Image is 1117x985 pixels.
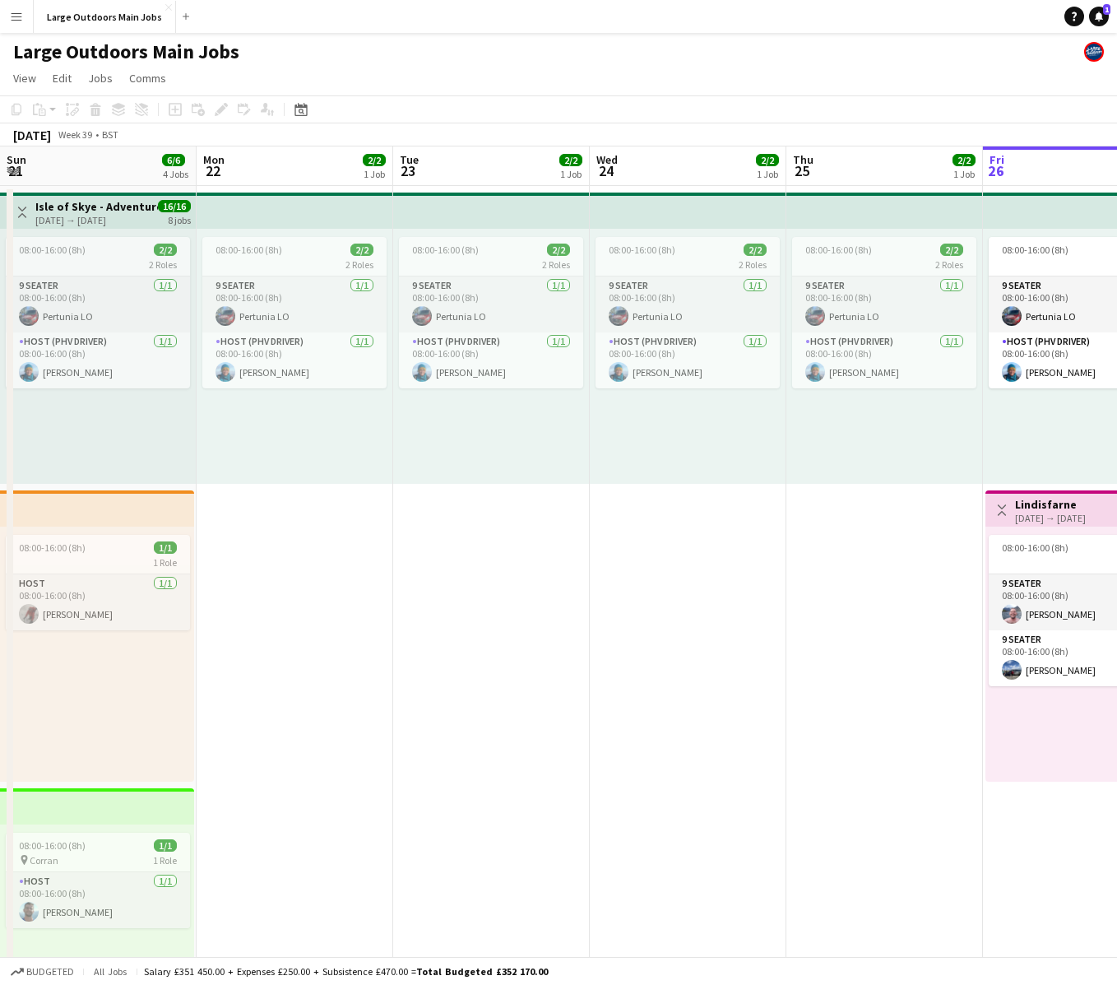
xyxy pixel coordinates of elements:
[547,244,570,256] span: 2/2
[202,276,387,332] app-card-role: 9 Seater1/108:00-16:00 (8h)Pertunia LO
[744,244,767,256] span: 2/2
[6,574,190,630] app-card-role: Host1/108:00-16:00 (8h)[PERSON_NAME]
[990,152,1004,167] span: Fri
[1002,541,1068,554] span: 08:00-16:00 (8h)
[4,161,26,180] span: 21
[559,154,582,166] span: 2/2
[560,168,582,180] div: 1 Job
[596,276,780,332] app-card-role: 9 Seater1/108:00-16:00 (8h)Pertunia LO
[35,214,158,226] div: [DATE] → [DATE]
[416,965,548,978] span: Total Budgeted £352 170.00
[935,258,963,271] span: 2 Roles
[1015,512,1086,524] div: [DATE] → [DATE]
[1089,7,1109,26] a: 1
[400,152,419,167] span: Tue
[7,67,43,89] a: View
[594,161,618,180] span: 24
[987,161,1004,180] span: 26
[158,200,191,212] span: 16/16
[952,154,976,166] span: 2/2
[7,152,26,167] span: Sun
[13,39,239,64] h1: Large Outdoors Main Jobs
[163,168,188,180] div: 4 Jobs
[34,1,176,33] button: Large Outdoors Main Jobs
[54,128,95,141] span: Week 39
[153,854,177,867] span: 1 Role
[397,161,419,180] span: 23
[123,67,173,89] a: Comms
[609,244,675,256] span: 08:00-16:00 (8h)
[790,161,813,180] span: 25
[739,258,767,271] span: 2 Roles
[596,237,780,388] app-job-card: 08:00-16:00 (8h)2/22 Roles9 Seater1/108:00-16:00 (8h)Pertunia LOHost (PHV Driver)1/108:00-16:00 (...
[6,535,190,630] app-job-card: 08:00-16:00 (8h)1/11 RoleHost1/108:00-16:00 (8h)[PERSON_NAME]
[363,154,386,166] span: 2/2
[13,71,36,86] span: View
[805,244,872,256] span: 08:00-16:00 (8h)
[19,244,86,256] span: 08:00-16:00 (8h)
[19,839,86,852] span: 08:00-16:00 (8h)
[154,839,177,852] span: 1/1
[6,237,190,388] app-job-card: 08:00-16:00 (8h)2/22 Roles9 Seater1/108:00-16:00 (8h)Pertunia LOHost (PHV Driver)1/108:00-16:00 (...
[8,963,76,981] button: Budgeted
[792,237,976,388] app-job-card: 08:00-16:00 (8h)2/22 Roles9 Seater1/108:00-16:00 (8h)Pertunia LOHost (PHV Driver)1/108:00-16:00 (...
[793,152,813,167] span: Thu
[345,258,373,271] span: 2 Roles
[154,541,177,554] span: 1/1
[792,276,976,332] app-card-role: 9 Seater1/108:00-16:00 (8h)Pertunia LO
[953,168,975,180] div: 1 Job
[149,258,177,271] span: 2 Roles
[153,556,177,569] span: 1 Role
[203,152,225,167] span: Mon
[19,541,86,554] span: 08:00-16:00 (8h)
[53,71,72,86] span: Edit
[792,332,976,388] app-card-role: Host (PHV Driver)1/108:00-16:00 (8h)[PERSON_NAME]
[26,966,74,978] span: Budgeted
[201,161,225,180] span: 22
[596,332,780,388] app-card-role: Host (PHV Driver)1/108:00-16:00 (8h)[PERSON_NAME]
[35,199,158,214] h3: Isle of Skye - Adventure & Explore
[6,833,190,928] app-job-card: 08:00-16:00 (8h)1/1 Corran1 RoleHost1/108:00-16:00 (8h)[PERSON_NAME]
[90,965,130,978] span: All jobs
[88,71,113,86] span: Jobs
[6,276,190,332] app-card-role: 9 Seater1/108:00-16:00 (8h)Pertunia LO
[399,276,583,332] app-card-role: 9 Seater1/108:00-16:00 (8h)Pertunia LO
[1002,244,1068,256] span: 08:00-16:00 (8h)
[168,212,191,226] div: 8 jobs
[6,872,190,928] app-card-role: Host1/108:00-16:00 (8h)[PERSON_NAME]
[350,244,373,256] span: 2/2
[102,128,118,141] div: BST
[6,332,190,388] app-card-role: Host (PHV Driver)1/108:00-16:00 (8h)[PERSON_NAME]
[757,168,778,180] div: 1 Job
[13,127,51,143] div: [DATE]
[30,854,58,867] span: Corran
[412,244,479,256] span: 08:00-16:00 (8h)
[202,332,387,388] app-card-role: Host (PHV Driver)1/108:00-16:00 (8h)[PERSON_NAME]
[399,237,583,388] app-job-card: 08:00-16:00 (8h)2/22 Roles9 Seater1/108:00-16:00 (8h)Pertunia LOHost (PHV Driver)1/108:00-16:00 (...
[756,154,779,166] span: 2/2
[1103,4,1110,15] span: 1
[202,237,387,388] app-job-card: 08:00-16:00 (8h)2/22 Roles9 Seater1/108:00-16:00 (8h)Pertunia LOHost (PHV Driver)1/108:00-16:00 (...
[46,67,78,89] a: Edit
[1015,497,1086,512] h3: Lindisfarne
[154,244,177,256] span: 2/2
[81,67,119,89] a: Jobs
[1084,42,1104,62] app-user-avatar: Large Outdoors Office
[162,154,185,166] span: 6/6
[129,71,166,86] span: Comms
[364,168,385,180] div: 1 Job
[940,244,963,256] span: 2/2
[216,244,282,256] span: 08:00-16:00 (8h)
[144,965,548,978] div: Salary £351 450.00 + Expenses £250.00 + Subsistence £470.00 =
[596,152,618,167] span: Wed
[399,332,583,388] app-card-role: Host (PHV Driver)1/108:00-16:00 (8h)[PERSON_NAME]
[542,258,570,271] span: 2 Roles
